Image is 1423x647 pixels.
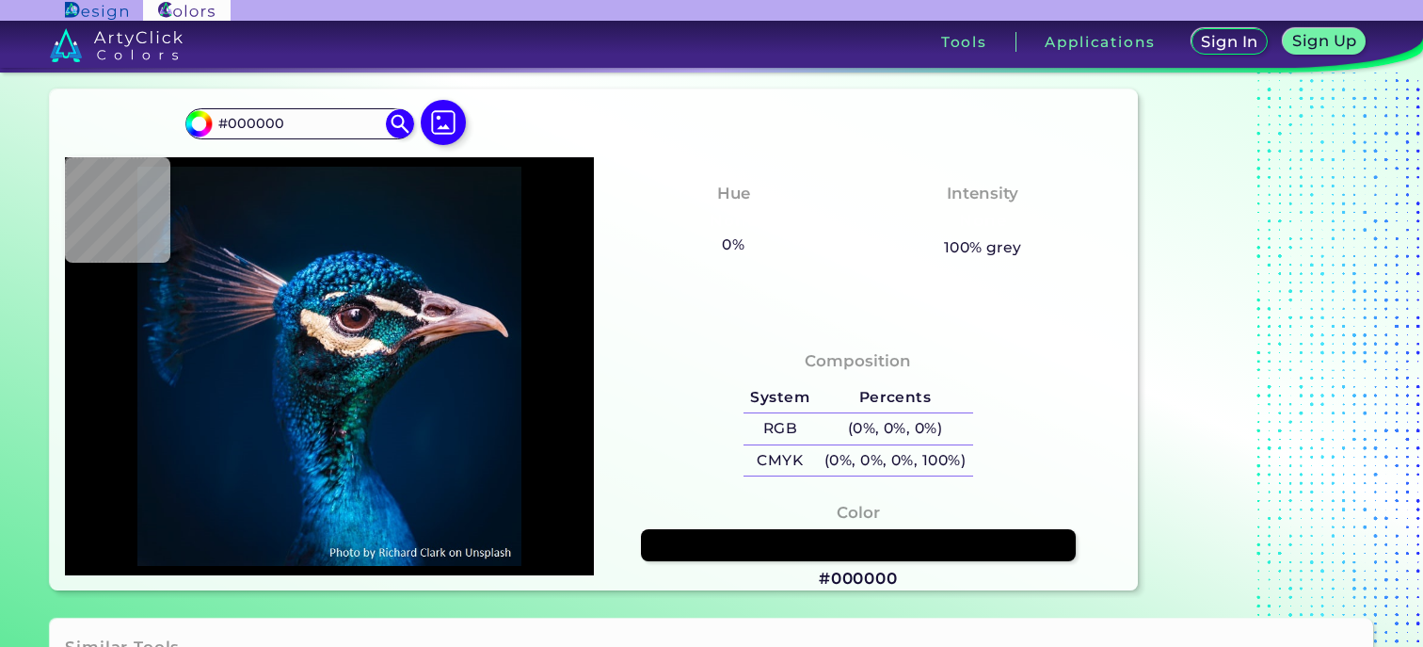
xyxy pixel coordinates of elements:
h5: (0%, 0%, 0%, 100%) [817,445,973,477]
a: Sign In [1195,30,1265,54]
img: icon search [386,109,414,137]
img: icon picture [421,100,466,145]
h4: Intensity [947,180,1018,207]
h4: Color [837,499,880,526]
h4: Composition [805,348,911,375]
a: Sign Up [1287,30,1362,54]
img: ArtyClick Design logo [65,2,128,20]
h5: System [743,382,817,413]
h3: None [951,210,1015,233]
h5: 100% grey [944,235,1022,260]
h5: Sign Up [1295,34,1353,48]
h5: RGB [743,413,817,445]
h5: Sign In [1204,35,1255,49]
h3: Tools [941,35,987,49]
img: img_pavlin.jpg [74,167,584,566]
img: logo_artyclick_colors_white.svg [50,28,183,62]
h5: (0%, 0%, 0%) [817,413,973,445]
h5: CMYK [743,445,817,477]
h3: #000000 [819,568,898,590]
h3: Applications [1045,35,1155,49]
input: type color.. [212,111,387,137]
h4: Hue [717,180,750,207]
h3: None [702,210,765,233]
h5: 0% [715,233,752,257]
h5: Percents [817,382,973,413]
